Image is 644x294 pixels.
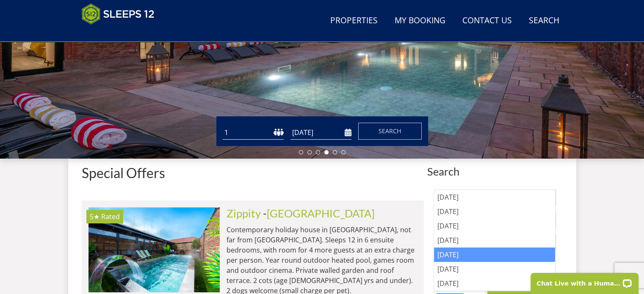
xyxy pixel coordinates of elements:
div: [DATE] [434,276,555,291]
a: Zippity [227,207,261,220]
div: [DATE] [434,204,555,219]
div: [DATE] [434,219,555,233]
a: [GEOGRAPHIC_DATA] [267,207,375,220]
a: My Booking [391,11,449,30]
img: Sleeps 12 [82,3,155,25]
div: [DATE] [434,190,555,204]
a: 5★ Rated [88,207,220,292]
input: Arrival Date [290,126,351,140]
button: Search [358,123,422,140]
span: Search [427,165,563,177]
iframe: LiveChat chat widget [525,267,644,294]
span: Rated [101,212,120,221]
div: [DATE] [434,247,555,262]
span: - [263,207,375,220]
img: zippity-holiday-home-wiltshire-sleeps-12-hot-tub.original.jpg [88,207,220,292]
a: Contact Us [459,11,515,30]
div: [DATE] [434,262,555,276]
a: Properties [327,11,381,30]
a: Search [525,11,563,30]
h1: Special Offers [82,165,424,180]
div: [DATE] [434,233,555,247]
span: Zippity has a 5 star rating under the Quality in Tourism Scheme [90,212,100,221]
iframe: Customer reviews powered by Trustpilot [77,30,166,37]
span: Search [379,127,401,135]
